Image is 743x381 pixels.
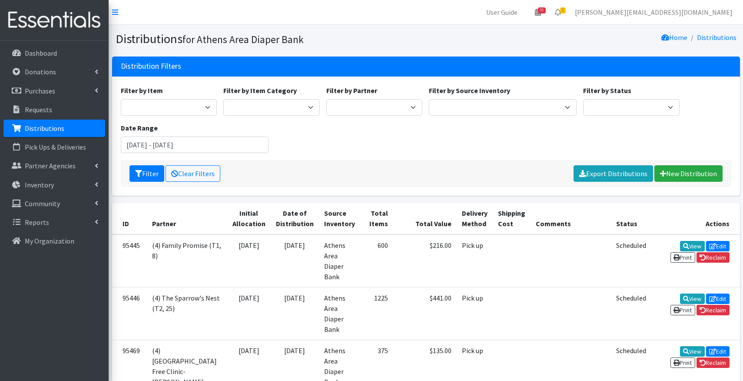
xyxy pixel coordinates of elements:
a: Edit [706,346,730,357]
td: 1225 [360,287,393,340]
a: View [680,346,705,357]
p: Pick Ups & Deliveries [25,143,86,151]
p: Donations [25,67,56,76]
label: Filter by Source Inventory [429,85,510,96]
p: Dashboard [25,49,57,57]
th: Partner [147,203,227,234]
th: Source Inventory [319,203,360,234]
a: Pick Ups & Deliveries [3,138,105,156]
a: Distributions [3,120,105,137]
a: View [680,294,705,304]
input: January 1, 2011 - December 31, 2011 [121,137,269,153]
a: 30 [528,3,548,21]
p: Distributions [25,124,64,133]
th: Total Value [393,203,457,234]
p: Inventory [25,180,54,189]
span: 2 [560,7,566,13]
p: Partner Agencies [25,161,76,170]
th: Total Items [360,203,393,234]
img: HumanEssentials [3,6,105,35]
th: Actions [651,203,740,234]
label: Filter by Item [121,85,163,96]
th: Date of Distribution [271,203,319,234]
td: Scheduled [611,287,651,340]
a: New Distribution [654,165,723,182]
a: Print [670,252,695,263]
a: Print [670,305,695,315]
a: Clear Filters [166,165,220,182]
a: My Organization [3,232,105,250]
button: Filter [129,165,164,182]
td: [DATE] [227,234,271,287]
a: Edit [706,294,730,304]
td: (4) Family Promise (T1, 8) [147,234,227,287]
th: Delivery Method [457,203,493,234]
td: (4) The Sparrow's Nest (T2, 25) [147,287,227,340]
th: ID [112,203,147,234]
a: Print [670,358,695,368]
a: Requests [3,101,105,118]
p: Requests [25,105,52,114]
a: Export Distributions [574,165,653,182]
td: [DATE] [227,287,271,340]
label: Filter by Status [583,85,631,96]
td: [DATE] [271,234,319,287]
h3: Distribution Filters [121,62,181,71]
a: Reclaim [697,252,730,263]
label: Date Range [121,123,158,133]
a: Purchases [3,82,105,100]
th: Initial Allocation [227,203,271,234]
a: Home [661,33,687,42]
h1: Distributions [116,31,423,47]
span: 30 [538,7,546,13]
a: Dashboard [3,44,105,62]
p: Purchases [25,87,55,95]
p: My Organization [25,237,74,245]
a: Reclaim [697,305,730,315]
label: Filter by Partner [326,85,377,96]
a: 2 [548,3,568,21]
td: [DATE] [271,287,319,340]
a: Reports [3,214,105,231]
td: 95445 [112,234,147,287]
th: Shipping Cost [493,203,531,234]
a: User Guide [479,3,524,21]
td: $441.00 [393,287,457,340]
a: Partner Agencies [3,157,105,174]
label: Filter by Item Category [223,85,297,96]
a: Distributions [697,33,736,42]
a: View [680,241,705,251]
a: [PERSON_NAME][EMAIL_ADDRESS][DOMAIN_NAME] [568,3,740,21]
td: Pick up [457,287,493,340]
small: for Athens Area Diaper Bank [182,33,304,46]
td: Scheduled [611,234,651,287]
td: Athens Area Diaper Bank [319,287,360,340]
td: Athens Area Diaper Bank [319,234,360,287]
td: 95446 [112,287,147,340]
a: Edit [706,241,730,251]
th: Comments [531,203,611,234]
p: Reports [25,218,49,227]
a: Reclaim [697,358,730,368]
td: 600 [360,234,393,287]
td: Pick up [457,234,493,287]
td: $216.00 [393,234,457,287]
a: Inventory [3,176,105,194]
a: Community [3,195,105,212]
th: Status [611,203,651,234]
p: Community [25,199,60,208]
a: Donations [3,63,105,80]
